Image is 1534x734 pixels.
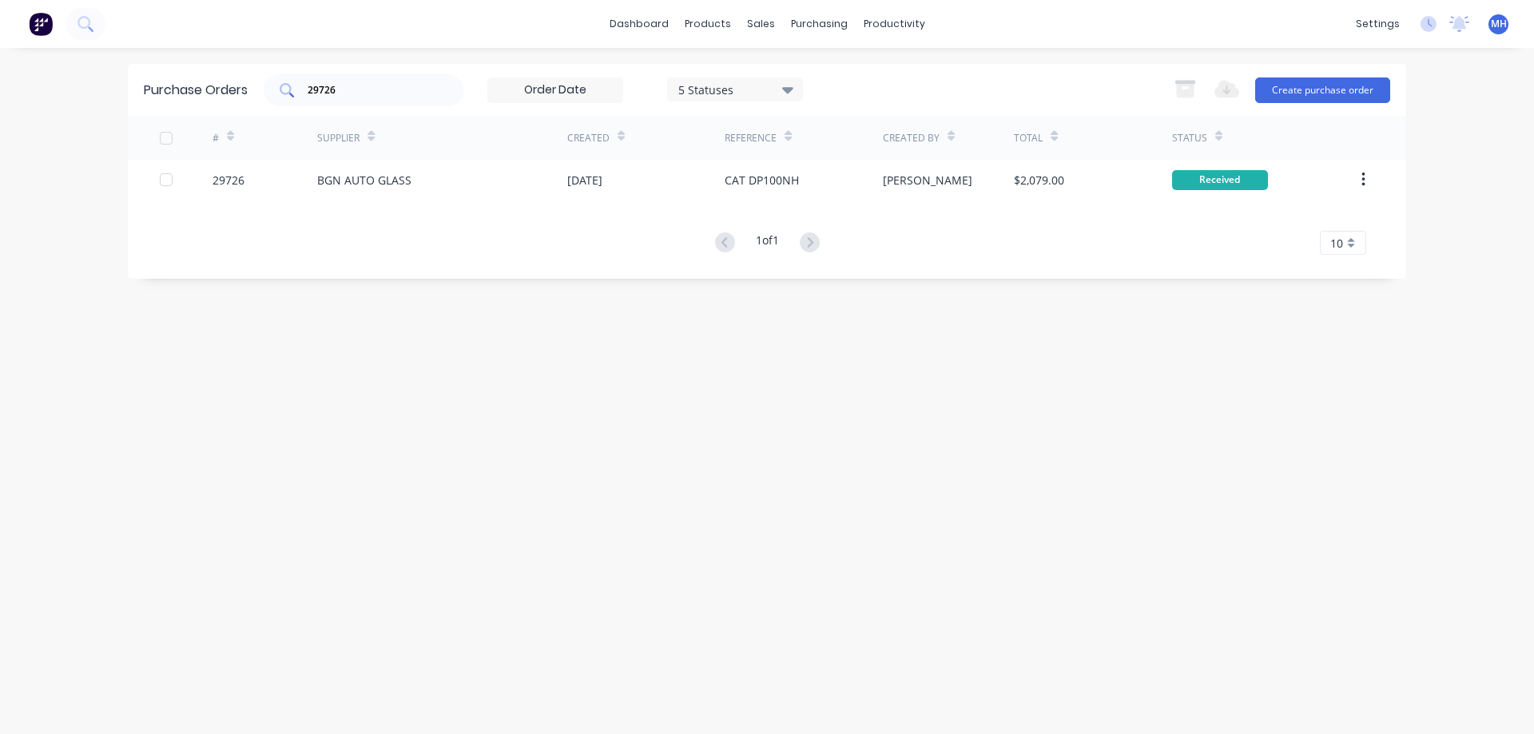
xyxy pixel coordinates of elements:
div: [PERSON_NAME] [883,172,972,188]
div: Created By [883,131,940,145]
div: Received [1172,170,1268,190]
div: $2,079.00 [1014,172,1064,188]
input: Order Date [488,78,622,102]
div: products [677,12,739,36]
div: [DATE] [567,172,602,188]
div: BGN AUTO GLASS [317,172,411,188]
a: dashboard [602,12,677,36]
div: purchasing [783,12,856,36]
div: Created [567,131,610,145]
span: 10 [1330,235,1343,252]
div: productivity [856,12,933,36]
div: Purchase Orders [144,81,248,100]
div: Reference [725,131,777,145]
span: MH [1491,17,1507,31]
img: Factory [29,12,53,36]
input: Search purchase orders... [306,82,439,98]
div: Total [1014,131,1043,145]
div: # [213,131,219,145]
div: CAT DP100NH [725,172,799,188]
div: settings [1348,12,1408,36]
div: 1 of 1 [756,232,779,255]
div: 29726 [213,172,244,188]
div: 5 Statuses [678,81,793,97]
div: Supplier [317,131,360,145]
div: Status [1172,131,1207,145]
div: sales [739,12,783,36]
button: Create purchase order [1255,77,1390,103]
